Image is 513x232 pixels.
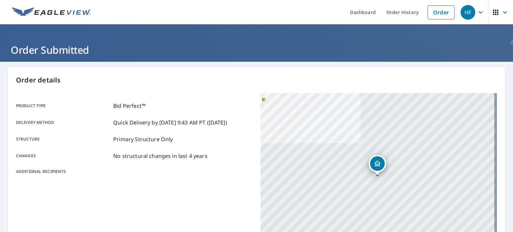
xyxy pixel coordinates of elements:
[16,119,111,127] p: Delivery method
[16,169,111,175] p: Additional recipients
[113,152,207,160] p: No structural changes in last 4 years
[113,135,173,143] p: Primary Structure Only
[461,5,475,20] div: HF
[427,5,455,19] a: Order
[8,43,505,57] h1: Order Submitted
[16,75,497,85] p: Order details
[113,119,227,127] p: Quick Delivery by [DATE] 9:43 AM PT ([DATE])
[369,155,386,176] div: Dropped pin, building 1, Residential property, 1108 Holly Tree Farms Rd Brentwood, TN 37027
[113,102,146,110] p: Bid Perfect™
[16,135,111,143] p: Structure
[16,102,111,110] p: Product type
[12,7,91,17] img: EV Logo
[16,152,111,160] p: Changes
